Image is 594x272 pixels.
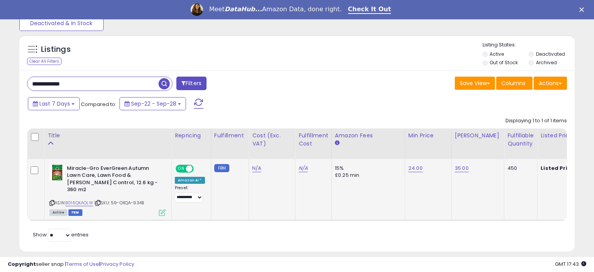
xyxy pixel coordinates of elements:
[408,164,423,172] a: 24.00
[68,209,82,216] span: FBM
[66,260,99,268] a: Terms of Use
[455,77,495,90] button: Save View
[536,59,557,66] label: Archived
[490,59,518,66] label: Out of Stock
[505,117,567,125] div: Displaying 1 to 1 of 1 items
[176,165,186,172] span: ON
[335,140,340,147] small: Amazon Fees.
[209,5,342,13] div: Meet Amazon Data, done right.
[299,132,328,148] div: Fulfillment Cost
[507,132,534,148] div: Fulfillable Quantity
[39,100,70,108] span: Last 7 Days
[507,165,531,172] div: 450
[225,5,262,13] i: DataHub...
[81,101,116,108] span: Compared to:
[579,7,587,12] div: Close
[48,132,168,140] div: Title
[65,200,93,206] a: B016QKAOLW
[555,260,586,268] span: 2025-10-6 17:43 GMT
[176,77,207,90] button: Filters
[534,77,567,90] button: Actions
[41,44,71,55] h5: Listings
[536,51,565,57] label: Deactivated
[33,231,89,238] span: Show: entries
[49,165,65,180] img: 51TH0VXfjHL._SL40_.jpg
[496,77,533,90] button: Columns
[100,260,134,268] a: Privacy Policy
[119,97,186,110] button: Sep-22 - Sep-28
[175,132,208,140] div: Repricing
[501,79,526,87] span: Columns
[541,164,576,172] b: Listed Price:
[175,185,205,203] div: Preset:
[94,200,144,206] span: | SKU: 59-OXQA-934B
[455,132,501,140] div: [PERSON_NAME]
[193,165,205,172] span: OFF
[8,261,134,268] div: seller snap | |
[490,51,504,57] label: Active
[408,132,448,140] div: Min Price
[299,164,308,172] a: N/A
[348,5,391,14] a: Check It Out
[214,132,246,140] div: Fulfillment
[175,177,205,184] div: Amazon AI *
[214,164,229,172] small: FBM
[335,165,399,172] div: 15%
[131,100,176,108] span: Sep-22 - Sep-28
[335,172,399,179] div: £0.25 min
[49,165,166,215] div: ASIN:
[27,58,61,65] div: Clear All Filters
[49,209,67,216] span: All listings currently available for purchase on Amazon
[252,164,261,172] a: N/A
[191,3,203,16] img: Profile image for Georgie
[335,132,402,140] div: Amazon Fees
[28,97,80,110] button: Last 7 Days
[19,15,104,31] button: Deactivated & In Stock
[483,41,575,49] p: Listing States:
[8,260,36,268] strong: Copyright
[252,132,292,148] div: Cost (Exc. VAT)
[67,165,161,195] b: Miracle-Gro EverGreen Autumn Lawn Care, Lawn Food & [PERSON_NAME] Control, 12.6 kg - 360 m2
[455,164,469,172] a: 35.00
